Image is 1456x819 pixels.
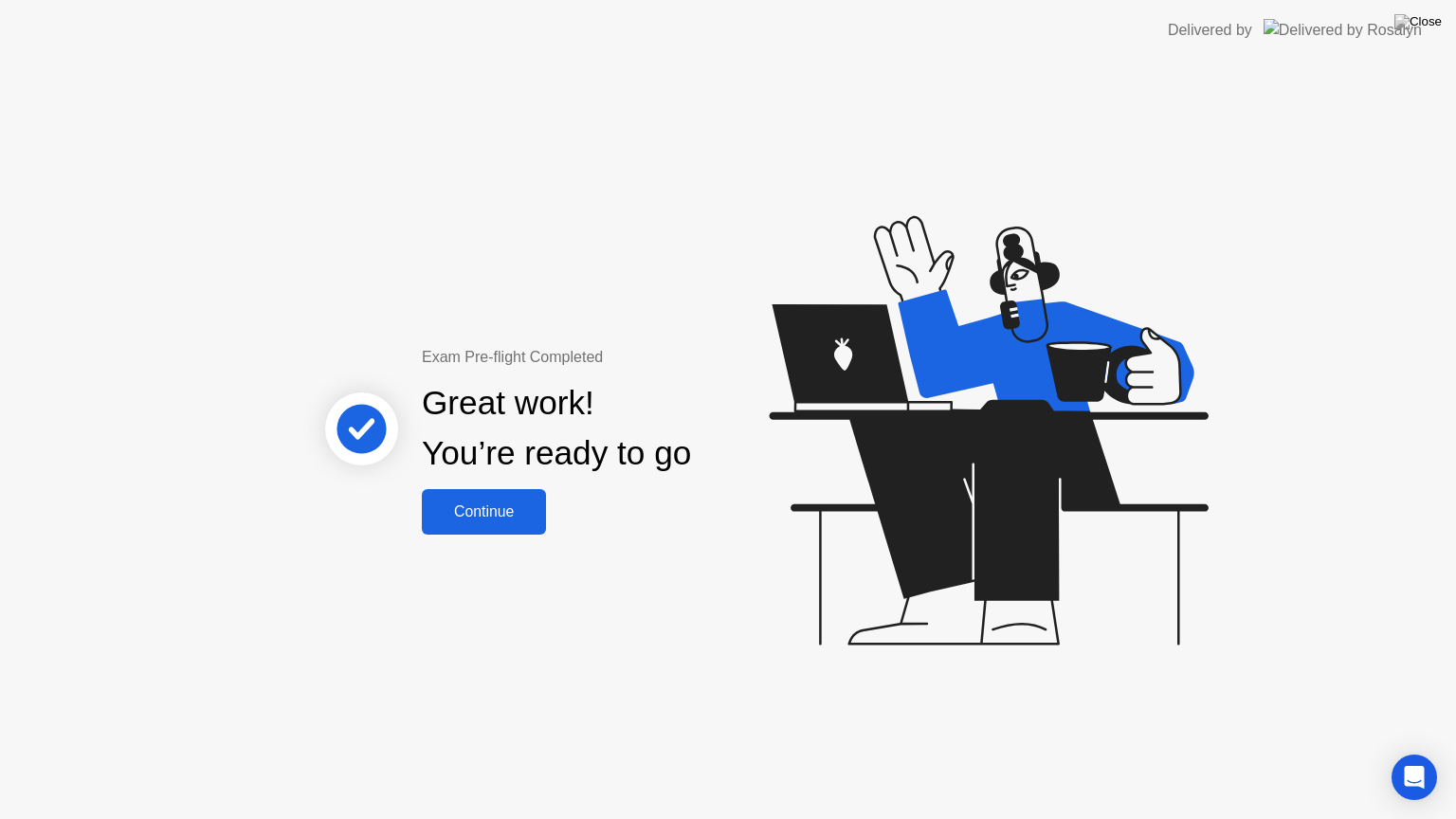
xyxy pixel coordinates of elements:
[428,503,540,520] div: Continue
[1264,19,1422,41] img: Delivered by Rosalyn
[1168,19,1252,42] div: Delivered by
[422,489,546,535] button: Continue
[422,378,691,479] div: Great work! You’re ready to go
[1392,755,1437,800] div: Open Intercom Messenger
[422,346,813,369] div: Exam Pre-flight Completed
[1394,14,1442,29] img: Close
